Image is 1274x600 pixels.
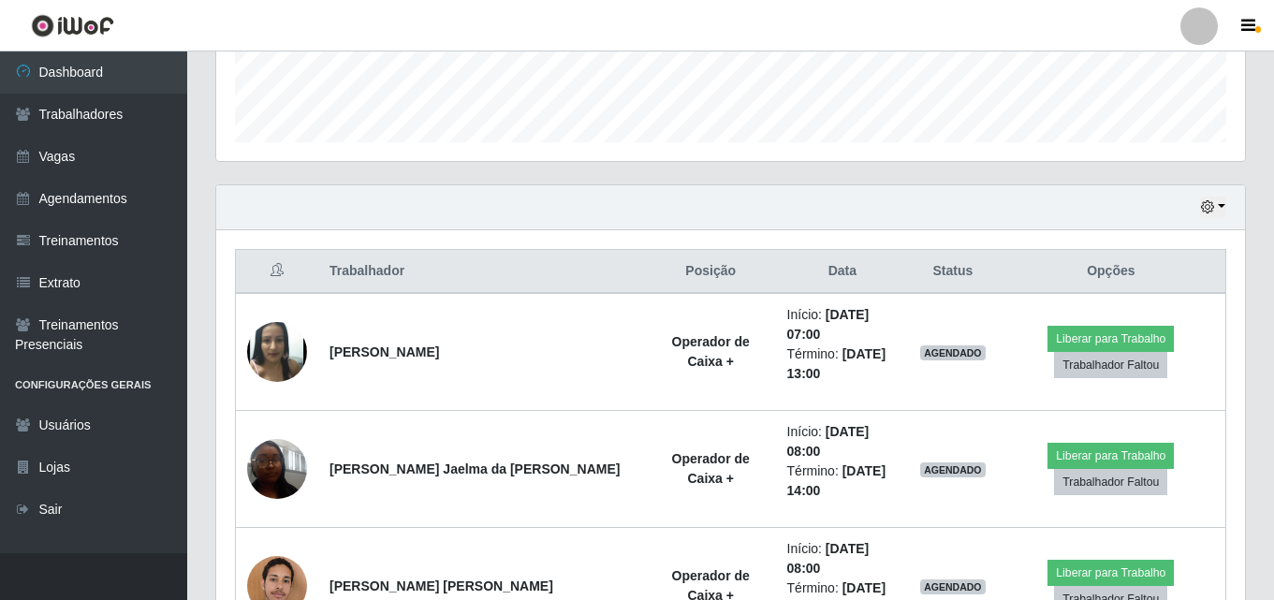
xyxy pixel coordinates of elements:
[787,422,899,461] li: Início:
[776,250,910,294] th: Data
[672,451,750,486] strong: Operador de Caixa +
[1047,560,1174,586] button: Liberar para Trabalho
[787,307,870,342] time: [DATE] 07:00
[787,424,870,459] time: [DATE] 08:00
[1054,469,1167,495] button: Trabalhador Faltou
[247,429,307,508] img: 1702981001792.jpeg
[646,250,776,294] th: Posição
[787,305,899,344] li: Início:
[1047,326,1174,352] button: Liberar para Trabalho
[920,462,986,477] span: AGENDADO
[997,250,1226,294] th: Opções
[1047,443,1174,469] button: Liberar para Trabalho
[920,345,986,360] span: AGENDADO
[672,334,750,369] strong: Operador de Caixa +
[329,344,439,359] strong: [PERSON_NAME]
[329,461,620,476] strong: [PERSON_NAME] Jaelma da [PERSON_NAME]
[1054,352,1167,378] button: Trabalhador Faltou
[920,579,986,594] span: AGENDADO
[909,250,997,294] th: Status
[318,250,646,294] th: Trabalhador
[787,539,899,578] li: Início:
[31,14,114,37] img: CoreUI Logo
[787,541,870,576] time: [DATE] 08:00
[247,315,307,388] img: 1732819988000.jpeg
[787,461,899,501] li: Término:
[787,344,899,384] li: Término:
[329,578,553,593] strong: [PERSON_NAME] [PERSON_NAME]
